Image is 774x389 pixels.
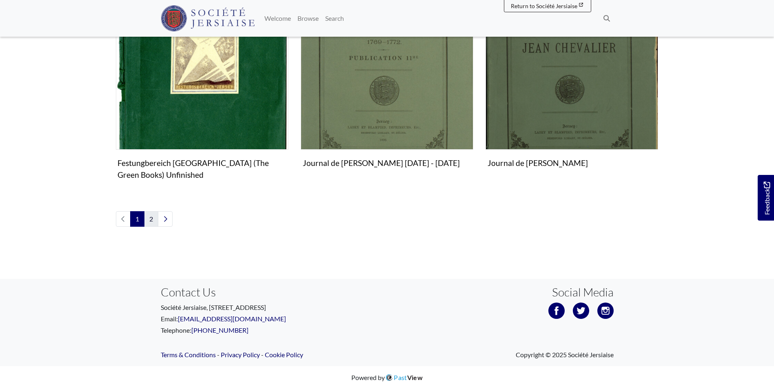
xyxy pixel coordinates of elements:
[161,285,381,299] h3: Contact Us
[116,211,659,227] nav: pagination
[221,351,260,358] a: Privacy Policy
[178,315,286,323] a: [EMAIL_ADDRESS][DOMAIN_NAME]
[161,351,216,358] a: Terms & Conditions
[294,10,322,27] a: Browse
[144,211,158,227] a: Goto page 2
[161,314,381,324] p: Email:
[762,182,772,215] span: Feedback
[351,373,423,382] div: Powered by
[116,211,131,227] li: Previous page
[161,3,255,33] a: Société Jersiaise logo
[261,10,294,27] a: Welcome
[552,285,614,299] h3: Social Media
[394,374,423,381] span: Past
[130,211,144,227] span: Goto page 1
[161,5,255,31] img: Société Jersiaise
[385,374,423,381] a: PastView
[265,351,303,358] a: Cookie Policy
[161,325,381,335] p: Telephone:
[407,374,423,381] span: View
[161,303,381,312] p: Société Jersiaise, [STREET_ADDRESS]
[511,2,577,9] span: Return to Société Jersiaise
[758,175,774,221] a: Would you like to provide feedback?
[191,326,248,334] a: [PHONE_NUMBER]
[158,211,173,227] a: Next page
[322,10,347,27] a: Search
[516,350,614,360] span: Copyright © 2025 Société Jersiaise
